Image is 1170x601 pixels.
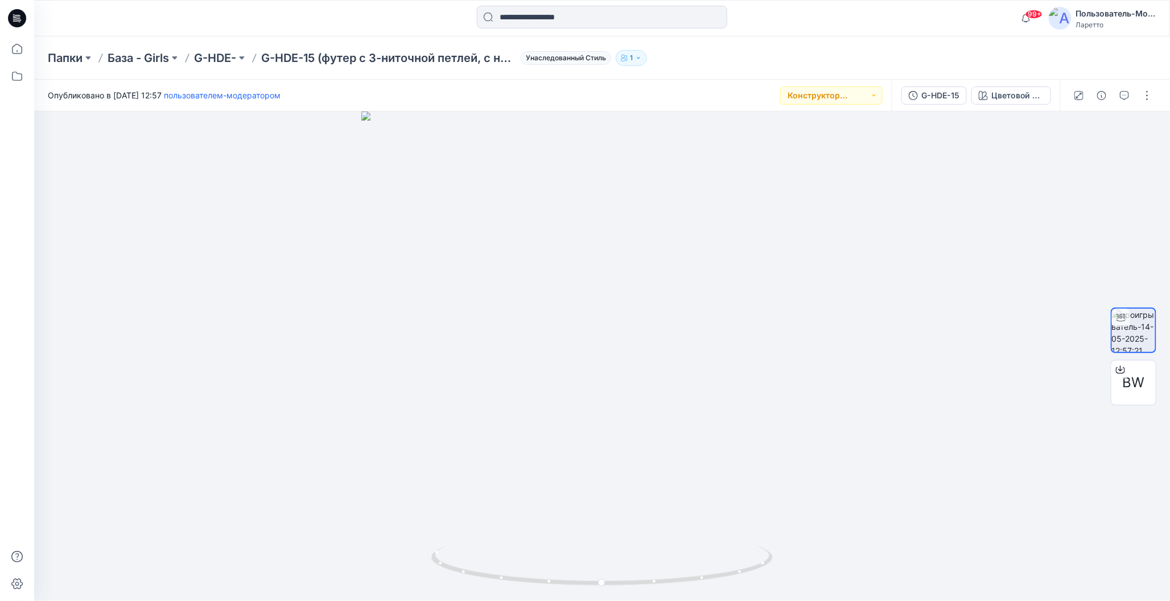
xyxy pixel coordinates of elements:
ya-tr-span: Опубликовано в [DATE] 12:57 [48,90,162,100]
ya-tr-span: G-HDE-15 [921,90,959,100]
p: 1 [630,52,633,64]
a: пользователем-модератором [164,90,281,100]
ya-tr-span: BW [1123,374,1145,391]
button: Унаследованный Стиль [516,50,611,66]
ya-tr-span: Унаследованный Стиль [526,53,606,63]
ya-tr-span: База - Girls [108,51,169,65]
span: 99+ [1025,10,1043,19]
ya-tr-span: G-HDE-15 (футер с 3-ниточной петлей, с начесом, хлопок 80 %, полиэстер 20 %) [261,51,723,65]
button: Цветовой путь 1 [971,86,1051,105]
ya-tr-span: Цветовой путь 1 [991,90,1056,100]
button: Подробные сведения [1093,86,1111,105]
ya-tr-span: Ларетто [1076,20,1104,29]
button: G-HDE-15 [901,86,967,105]
button: 1 [616,50,647,66]
a: Папки [48,50,83,66]
ya-tr-span: Папки [48,51,83,65]
img: проигрыватель-14-05-2025-12:57:21 [1112,309,1155,352]
a: База - Girls [108,50,169,66]
img: аватар [1049,7,1072,30]
a: G-HDE- [194,50,236,66]
ya-tr-span: G-HDE- [194,51,236,65]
